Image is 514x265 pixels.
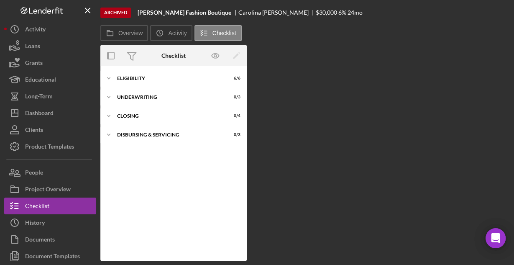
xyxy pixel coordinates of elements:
label: Checklist [212,30,236,36]
div: $30,000 [316,9,337,16]
button: Project Overview [4,181,96,198]
button: Activity [4,21,96,38]
div: Project Overview [25,181,71,200]
div: Loans [25,38,40,57]
div: 0 / 3 [225,95,240,100]
button: Checklist [4,198,96,214]
div: Underwriting [117,95,220,100]
div: Closing [117,113,220,118]
button: Activity [150,25,192,41]
button: Clients [4,121,96,138]
div: Grants [25,54,43,73]
div: 24 mo [348,9,363,16]
button: Long-Term [4,88,96,105]
label: Overview [118,30,143,36]
div: Eligibility [117,76,220,81]
button: Product Templates [4,138,96,155]
div: Archived [100,8,131,18]
div: 6 % [338,9,346,16]
div: Checklist [161,52,186,59]
div: Long-Term [25,88,53,107]
button: Educational [4,71,96,88]
div: 6 / 6 [225,76,240,81]
label: Activity [168,30,187,36]
div: Product Templates [25,138,74,157]
button: Loans [4,38,96,54]
div: History [25,214,45,233]
div: 0 / 3 [225,132,240,137]
div: Clients [25,121,43,140]
button: People [4,164,96,181]
div: People [25,164,43,183]
div: Documents [25,231,55,250]
div: Dashboard [25,105,54,123]
button: Documents [4,231,96,248]
div: Checklist [25,198,49,216]
button: Overview [100,25,148,41]
div: Carolina [PERSON_NAME] [238,9,316,16]
div: Activity [25,21,46,40]
div: Open Intercom Messenger [486,228,506,248]
div: 0 / 4 [225,113,240,118]
div: Disbursing & Servicing [117,132,220,137]
button: Document Templates [4,248,96,265]
button: Dashboard [4,105,96,121]
b: [PERSON_NAME] Fashion Boutique [138,9,231,16]
div: Educational [25,71,56,90]
button: History [4,214,96,231]
button: Checklist [194,25,242,41]
button: Grants [4,54,96,71]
